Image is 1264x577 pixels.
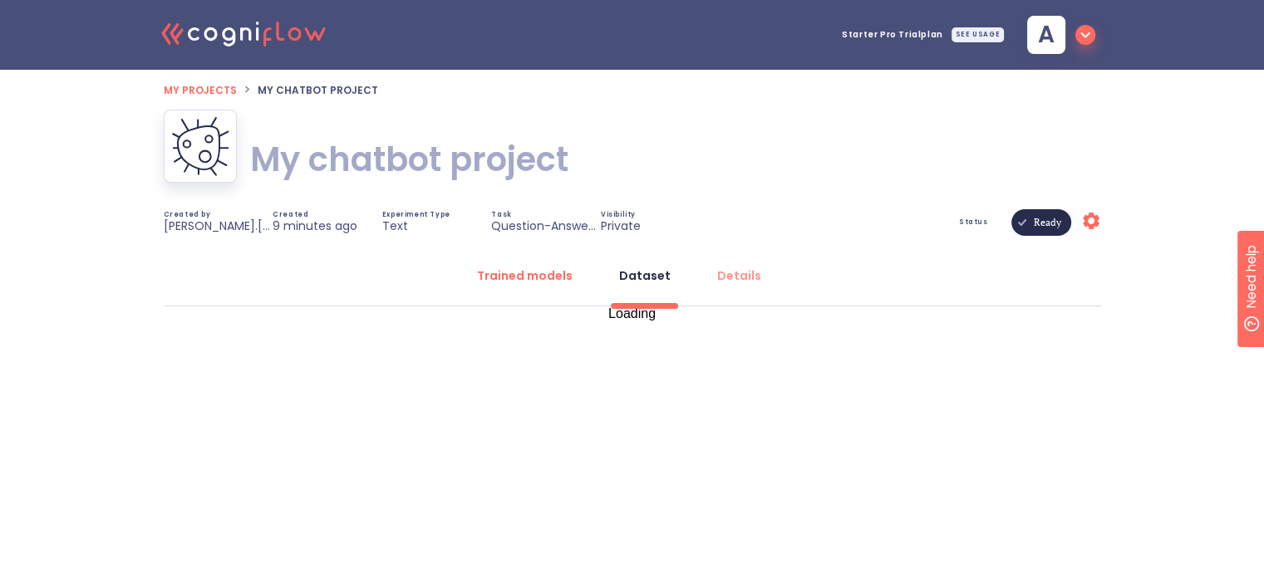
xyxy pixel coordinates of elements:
[842,31,943,39] span: Starter Pro Trial plan
[601,218,641,233] p: Private
[382,218,408,233] p: Text
[39,4,102,24] span: Need help
[491,218,599,233] p: Question-Answering
[382,212,450,218] span: Experiment Type
[250,136,568,183] h1: My chatbot project
[601,212,636,218] span: Visibility
[164,83,237,97] span: My projects
[171,116,229,176] img: My chatbot project
[243,80,251,100] li: >
[273,212,308,218] span: Created
[477,267,573,284] div: Trained models
[491,212,511,218] span: Task
[952,27,1004,42] div: SEE USAGE
[717,267,761,284] div: Details
[1024,163,1071,282] span: Ready
[164,80,237,99] a: My projects
[959,219,988,226] span: Status
[164,236,1101,321] div: Loading
[1038,23,1055,46] span: a
[273,218,357,233] p: 9 minutes ago
[164,218,272,233] p: [PERSON_NAME].[PERSON_NAME]
[164,212,211,218] span: Created by
[258,83,378,97] span: My chatbot project
[619,267,671,284] div: Dataset
[1014,11,1102,59] button: a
